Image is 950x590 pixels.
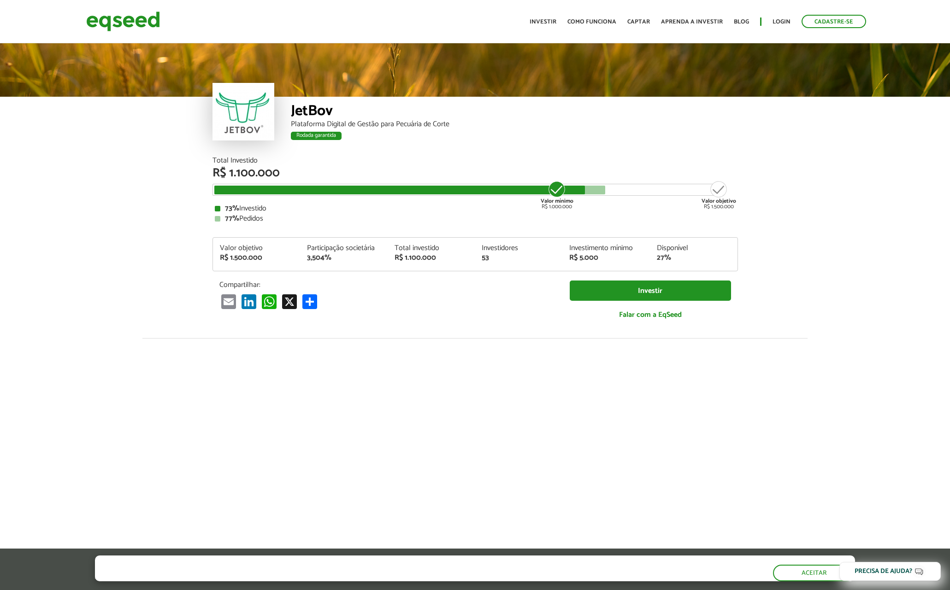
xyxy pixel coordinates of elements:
[291,132,342,140] div: Rodada garantida
[657,245,731,252] div: Disponível
[219,280,556,289] p: Compartilhar:
[220,254,294,262] div: R$ 1.500.000
[215,205,736,212] div: Investido
[627,19,650,25] a: Captar
[569,254,643,262] div: R$ 5.000
[307,254,381,262] div: 3,504%
[570,305,731,324] a: Falar com a EqSeed
[657,254,731,262] div: 27%
[225,202,239,215] strong: 73%
[661,19,723,25] a: Aprenda a investir
[482,254,555,262] div: 53
[215,215,736,222] div: Pedidos
[212,157,738,164] div: Total Investido
[395,254,468,262] div: R$ 1.100.000
[260,294,278,309] a: WhatsApp
[482,245,555,252] div: Investidores
[570,280,731,301] a: Investir
[220,245,294,252] div: Valor objetivo
[212,167,738,179] div: R$ 1.100.000
[225,212,239,225] strong: 77%
[702,197,736,205] strong: Valor objetivo
[291,104,738,121] div: JetBov
[773,19,791,25] a: Login
[95,572,429,581] p: Ao clicar em "aceitar", você aceita nossa .
[307,245,381,252] div: Participação societária
[702,180,736,210] div: R$ 1.500.000
[395,245,468,252] div: Total investido
[217,573,323,581] a: política de privacidade e de cookies
[291,121,738,128] div: Plataforma Digital de Gestão para Pecuária de Corte
[95,555,429,570] h5: O site da EqSeed utiliza cookies para melhorar sua navegação.
[301,294,319,309] a: Compartilhar
[802,15,866,28] a: Cadastre-se
[240,294,258,309] a: LinkedIn
[540,180,574,210] div: R$ 1.000.000
[541,197,573,205] strong: Valor mínimo
[219,294,238,309] a: Email
[280,294,299,309] a: X
[567,19,616,25] a: Como funciona
[530,19,556,25] a: Investir
[734,19,749,25] a: Blog
[86,9,160,34] img: EqSeed
[569,245,643,252] div: Investimento mínimo
[773,565,855,581] button: Aceitar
